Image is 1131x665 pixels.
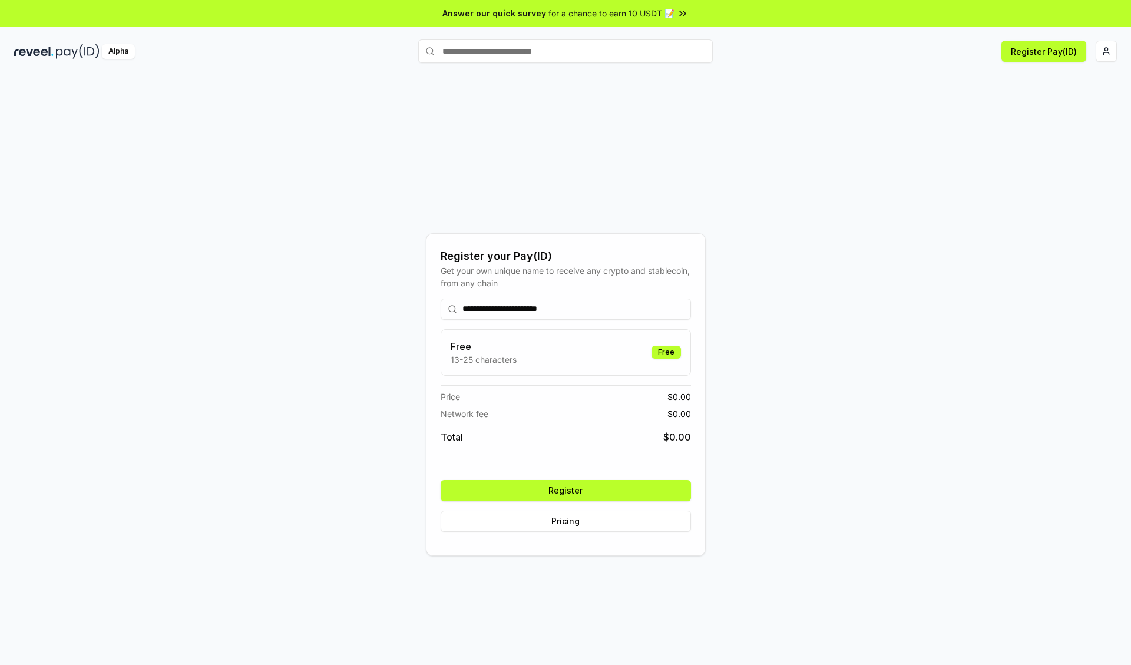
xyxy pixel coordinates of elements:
[451,353,517,366] p: 13-25 characters
[652,346,681,359] div: Free
[56,44,100,59] img: pay_id
[441,480,691,501] button: Register
[548,7,674,19] span: for a chance to earn 10 USDT 📝
[441,391,460,403] span: Price
[667,391,691,403] span: $ 0.00
[441,408,488,420] span: Network fee
[441,430,463,444] span: Total
[442,7,546,19] span: Answer our quick survey
[663,430,691,444] span: $ 0.00
[451,339,517,353] h3: Free
[441,511,691,532] button: Pricing
[14,44,54,59] img: reveel_dark
[667,408,691,420] span: $ 0.00
[1001,41,1086,62] button: Register Pay(ID)
[441,248,691,264] div: Register your Pay(ID)
[102,44,135,59] div: Alpha
[441,264,691,289] div: Get your own unique name to receive any crypto and stablecoin, from any chain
